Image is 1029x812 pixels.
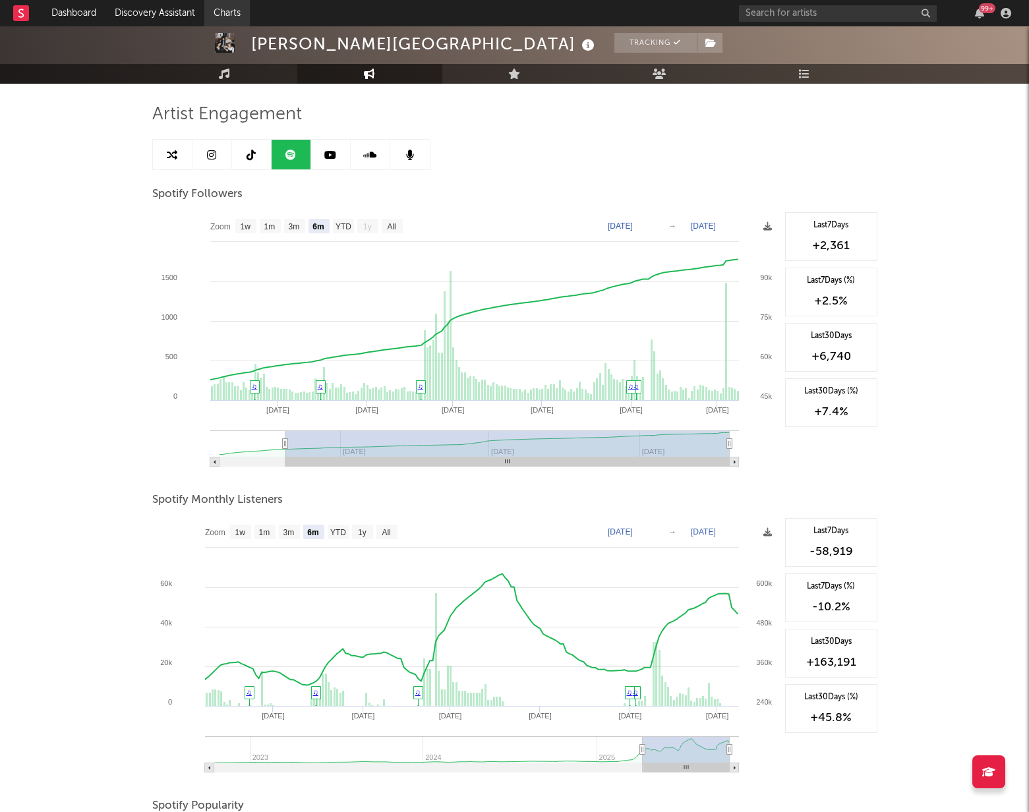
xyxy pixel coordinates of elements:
text: [DATE] [608,527,633,536]
text: 6m [312,222,324,231]
text: [DATE] [529,712,552,720]
text: 1500 [161,274,177,281]
text: 1w [240,222,250,231]
text: 45k [760,392,772,400]
text: 1m [264,222,275,231]
text: YTD [335,222,351,231]
text: 3m [283,528,294,537]
div: +2.5 % [792,293,870,309]
a: ♫ [415,688,421,696]
div: 99 + [979,3,995,13]
div: Last 30 Days [792,636,870,648]
div: Last 30 Days [792,330,870,342]
span: Artist Engagement [152,107,302,123]
text: 40k [160,619,172,627]
text: 6m [307,528,318,537]
text: 1y [358,528,367,537]
text: [DATE] [618,712,641,720]
div: [PERSON_NAME][GEOGRAPHIC_DATA] [251,33,598,55]
div: Last 30 Days (%) [792,691,870,703]
text: [DATE] [705,406,728,414]
text: All [382,528,390,537]
span: Spotify Monthly Listeners [152,492,283,508]
div: Last 7 Days (%) [792,275,870,287]
a: ♫ [628,382,633,390]
text: 3m [288,222,299,231]
text: [DATE] [705,712,728,720]
div: +6,740 [792,349,870,364]
text: 90k [760,274,772,281]
text: [DATE] [262,712,285,720]
text: 480k [756,619,772,627]
div: Last 30 Days (%) [792,386,870,397]
button: 99+ [975,8,984,18]
text: 600k [756,579,772,587]
text: 0 [173,392,177,400]
text: 500 [165,353,177,361]
a: ♫ [633,382,639,390]
div: Last 7 Days [792,525,870,537]
text: 60k [760,353,772,361]
text: 1w [235,528,245,537]
a: ♫ [313,688,318,696]
text: 20k [160,658,172,666]
text: [DATE] [691,527,716,536]
text: 0 [167,698,171,706]
text: [DATE] [438,712,461,720]
span: Spotify Followers [152,187,243,202]
div: -10.2 % [792,599,870,615]
text: [DATE] [351,712,374,720]
text: All [387,222,396,231]
text: 240k [756,698,772,706]
input: Search for artists [739,5,937,22]
a: ♫ [418,382,423,390]
a: ♫ [318,382,323,390]
a: ♫ [252,382,257,390]
button: Tracking [614,33,697,53]
text: YTD [330,528,345,537]
text: 75k [760,313,772,321]
div: -58,919 [792,544,870,560]
text: → [668,221,676,231]
a: ♫ [247,688,252,696]
text: [DATE] [266,406,289,414]
text: 1000 [161,313,177,321]
text: → [668,527,676,536]
text: 60k [160,579,172,587]
text: [DATE] [620,406,643,414]
text: [DATE] [441,406,464,414]
text: 1y [363,222,372,231]
text: [DATE] [691,221,716,231]
text: [DATE] [355,406,378,414]
text: Zoom [210,222,231,231]
text: [DATE] [531,406,554,414]
div: +163,191 [792,654,870,670]
div: +7.4 % [792,404,870,420]
div: Last 7 Days [792,219,870,231]
text: 1m [258,528,270,537]
div: +2,361 [792,238,870,254]
text: 360k [756,658,772,666]
div: +45.8 % [792,710,870,726]
a: ♫ [627,688,632,696]
div: Last 7 Days (%) [792,581,870,593]
text: Zoom [205,528,225,537]
a: ♫ [633,688,638,696]
text: [DATE] [608,221,633,231]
